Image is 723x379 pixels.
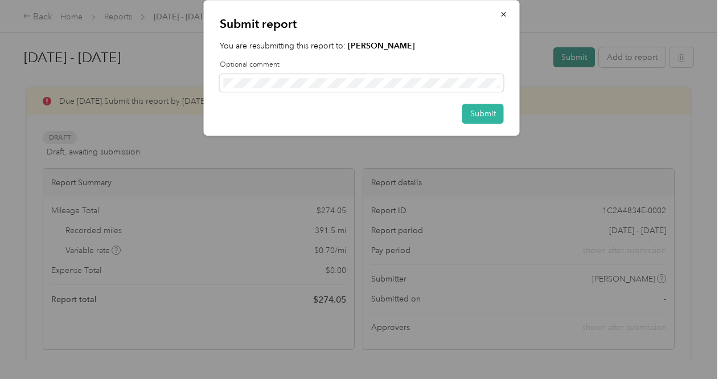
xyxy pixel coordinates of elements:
p: You are resubmitting this report to: [220,40,504,52]
label: Optional comment [220,60,504,70]
strong: [PERSON_NAME] [348,41,415,51]
iframe: Everlance-gr Chat Button Frame [659,315,723,379]
button: Submit [462,104,504,124]
p: Submit report [220,16,504,32]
